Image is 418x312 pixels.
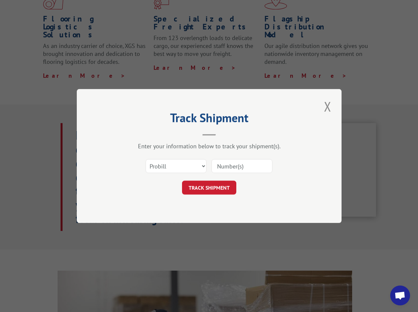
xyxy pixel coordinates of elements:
button: Close modal [322,97,333,115]
input: Number(s) [211,159,272,173]
div: Enter your information below to track your shipment(s). [110,142,308,150]
a: Open chat [390,286,410,305]
button: TRACK SHIPMENT [182,181,236,195]
h2: Track Shipment [110,113,308,126]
